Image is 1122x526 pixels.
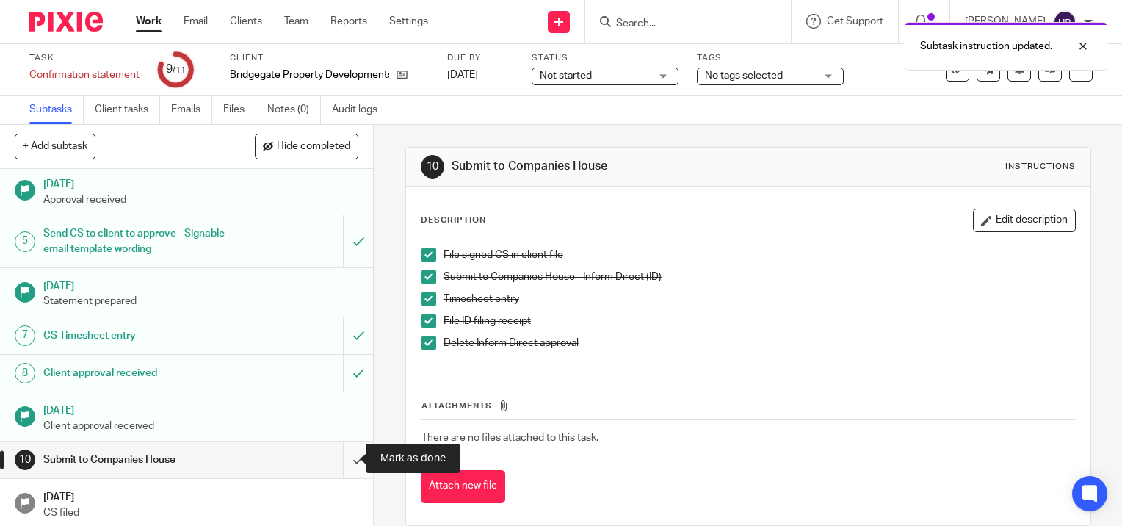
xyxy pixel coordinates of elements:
[920,39,1052,54] p: Subtask instruction updated.
[29,52,140,64] label: Task
[1053,10,1076,34] img: svg%3E
[230,14,262,29] a: Clients
[136,14,162,29] a: Work
[15,231,35,252] div: 5
[43,275,359,294] h1: [DATE]
[444,314,1075,328] p: File ID filing receipt
[444,336,1075,350] p: Delete Inform Direct approval
[421,470,505,503] button: Attach new file
[43,192,359,207] p: Approval received
[15,325,35,346] div: 7
[29,96,84,124] a: Subtasks
[332,96,388,124] a: Audit logs
[421,433,598,443] span: There are no files attached to this task.
[447,70,478,80] span: [DATE]
[230,68,389,82] p: Bridgegate Property Developments Ltd
[43,325,234,347] h1: CS Timesheet entry
[267,96,321,124] a: Notes (0)
[532,52,678,64] label: Status
[421,215,486,226] p: Description
[230,52,429,64] label: Client
[15,450,35,470] div: 10
[43,223,234,260] h1: Send CS to client to approve - Signable email template wording
[166,61,186,78] div: 9
[95,96,160,124] a: Client tasks
[43,419,359,433] p: Client approval received
[43,362,234,384] h1: Client approval received
[705,71,783,81] span: No tags selected
[389,14,428,29] a: Settings
[330,14,367,29] a: Reports
[255,134,358,159] button: Hide completed
[15,363,35,383] div: 8
[43,486,359,505] h1: [DATE]
[444,292,1075,306] p: Timesheet entry
[444,248,1075,262] p: File signed CS in client file
[15,134,95,159] button: + Add subtask
[421,155,444,179] div: 10
[43,505,359,520] p: CS filed
[173,66,186,74] small: /11
[29,68,140,82] div: Confirmation statement
[284,14,308,29] a: Team
[43,400,359,418] h1: [DATE]
[43,294,359,309] p: Statement prepared
[540,71,592,81] span: Not started
[223,96,256,124] a: Files
[421,402,492,410] span: Attachments
[277,141,350,153] span: Hide completed
[171,96,212,124] a: Emails
[452,159,779,174] h1: Submit to Companies House
[43,449,234,471] h1: Submit to Companies House
[43,173,359,192] h1: [DATE]
[29,12,103,32] img: Pixie
[444,270,1075,284] p: Submit to Companies House - Inform Direct (ID)
[184,14,208,29] a: Email
[447,52,513,64] label: Due by
[973,209,1076,232] button: Edit description
[1005,161,1076,173] div: Instructions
